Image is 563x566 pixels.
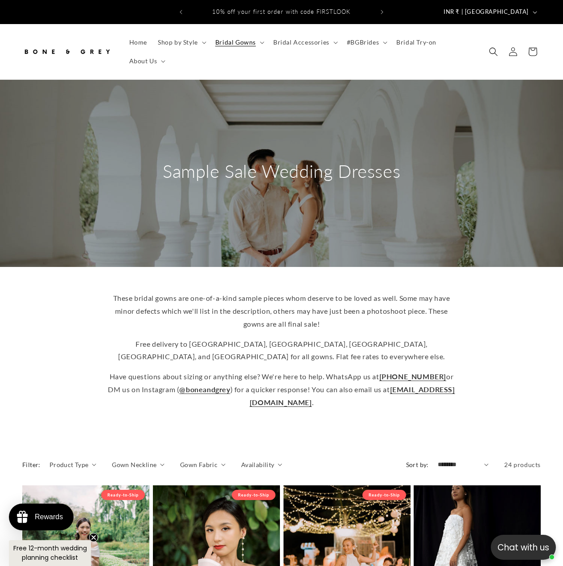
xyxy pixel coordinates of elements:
summary: Shop by Style [152,33,210,52]
span: Product Type [49,460,89,469]
a: [PHONE_NUMBER] [379,372,446,381]
div: Free 12-month wedding planning checklistClose teaser [9,540,91,566]
p: Have questions about sizing or anything else? We're here to help. WhatsApp us at or DM us on Inst... [108,370,456,409]
span: Bridal Try-on [396,38,436,46]
span: INR ₹ | [GEOGRAPHIC_DATA] [444,8,529,16]
summary: About Us [124,52,169,70]
button: Open chatbox [491,535,556,560]
a: Bone and Grey Bridal [19,38,115,65]
span: Shop by Style [158,38,198,46]
span: Gown Fabric [180,460,218,469]
span: About Us [129,57,157,65]
span: 10% off your first order with code FIRSTLOOK [212,8,350,15]
span: Free 12-month wedding planning checklist [13,544,87,562]
img: Bone and Grey Bridal [22,42,111,62]
a: Bridal Try-on [391,33,442,52]
h2: Sample Sale Wedding Dresses [163,160,400,183]
p: Chat with us [491,541,556,554]
span: Gown Neckline [112,460,156,469]
span: Availability [241,460,275,469]
summary: Bridal Gowns [210,33,268,52]
summary: Product Type (0 selected) [49,460,96,469]
summary: #BGBrides [341,33,391,52]
span: Bridal Gowns [215,38,256,46]
span: Bridal Accessories [273,38,329,46]
button: INR ₹ | [GEOGRAPHIC_DATA] [438,4,541,21]
p: Free delivery to [GEOGRAPHIC_DATA], [GEOGRAPHIC_DATA], [GEOGRAPHIC_DATA], [GEOGRAPHIC_DATA], and ... [108,338,456,364]
button: Previous announcement [171,4,191,21]
summary: Availability (0 selected) [241,460,282,469]
div: Rewards [35,513,63,521]
a: [EMAIL_ADDRESS][DOMAIN_NAME] [250,385,455,406]
h2: Filter: [22,460,41,469]
span: Home [129,38,147,46]
button: Next announcement [372,4,392,21]
p: These bridal gowns are one-of-a-kind sample pieces whom deserve to be loved as well. Some may hav... [108,292,456,330]
span: 24 products [504,461,541,468]
a: Home [124,33,152,52]
a: @boneandgrey [179,385,230,394]
summary: Gown Fabric (0 selected) [180,460,226,469]
summary: Bridal Accessories [268,33,341,52]
summary: Search [484,42,503,62]
label: Sort by: [406,461,429,468]
span: #BGBrides [347,38,379,46]
button: Close teaser [89,533,98,542]
summary: Gown Neckline (0 selected) [112,460,164,469]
